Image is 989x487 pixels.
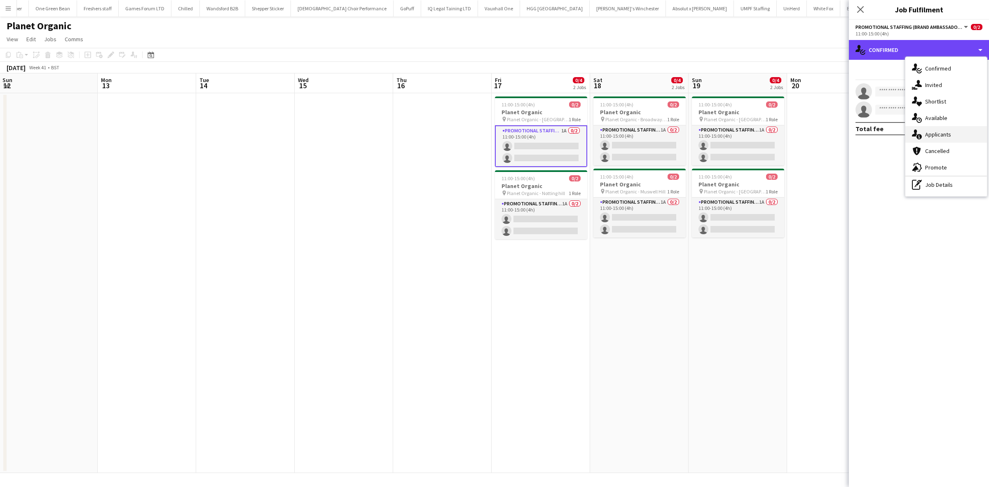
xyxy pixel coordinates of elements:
button: [DEMOGRAPHIC_DATA] Choir Performance [291,0,394,16]
app-card-role: Promotional Staffing (Brand Ambassadors)1A0/211:00-15:00 (4h) [593,198,686,238]
h3: Job Fulfilment [849,4,989,15]
span: 1 Role [667,116,679,122]
button: Freshers staff [77,0,119,16]
button: Vauxhall One [478,0,520,16]
app-job-card: 11:00-15:00 (4h)0/2Planet Organic Planet Organic - [GEOGRAPHIC_DATA]1 RolePromotional Staffing (B... [495,96,587,167]
app-card-role: Promotional Staffing (Brand Ambassadors)1A0/211:00-15:00 (4h) [692,198,784,238]
span: Planet Organic - Broadway Market [605,116,667,122]
span: 18 [592,81,602,90]
span: 15 [297,81,309,90]
span: 0/2 [766,174,778,180]
a: Comms [61,34,87,45]
app-card-role: Promotional Staffing (Brand Ambassadors)1A0/211:00-15:00 (4h) [495,125,587,167]
h3: Planet Organic [593,108,686,116]
span: Wed [298,76,309,84]
button: White Fox [807,0,840,16]
div: Total fee [855,125,884,133]
app-job-card: 11:00-15:00 (4h)0/2Planet Organic Planet Organic - Notting hill1 RolePromotional Staffing (Brand ... [495,170,587,239]
span: Sat [593,76,602,84]
button: IQ Legal Taining LTD [421,0,478,16]
span: 20 [789,81,801,90]
button: Eightone600 [840,0,880,16]
span: Promote [925,164,947,171]
div: 2 Jobs [672,84,684,90]
span: Planet Organic - [GEOGRAPHIC_DATA] [507,116,569,122]
app-card-role: Promotional Staffing (Brand Ambassadors)1A0/211:00-15:00 (4h) [593,125,686,165]
span: 12 [1,81,12,90]
span: 0/4 [770,77,781,83]
span: 0/2 [971,24,982,30]
span: 16 [395,81,407,90]
div: [DATE] [7,64,26,72]
button: GoPuff [394,0,421,16]
span: Available [925,114,947,122]
div: BST [51,64,59,71]
span: 0/4 [671,77,683,83]
span: Mon [790,76,801,84]
button: Promotional Staffing (Brand Ambassadors) [855,24,969,30]
span: Planet Organic - [GEOGRAPHIC_DATA] [704,188,766,195]
h3: Planet Organic [593,181,686,188]
button: [PERSON_NAME]'s Winchester [590,0,666,16]
span: 1 Role [667,188,679,195]
h1: Planet Organic [7,20,71,32]
span: 0/2 [766,101,778,108]
span: Mon [101,76,112,84]
h3: Planet Organic [495,108,587,116]
span: Sun [692,76,702,84]
span: Planet Organic - [GEOGRAPHIC_DATA] [704,116,766,122]
button: Absolut x [PERSON_NAME] [666,0,734,16]
span: 11:00-15:00 (4h) [502,101,535,108]
span: Cancelled [925,147,949,155]
span: 0/2 [569,101,581,108]
span: 19 [691,81,702,90]
button: UMPF Staffing [734,0,777,16]
span: 17 [494,81,502,90]
a: View [3,34,21,45]
app-card-role: Promotional Staffing (Brand Ambassadors)1A0/211:00-15:00 (4h) [692,125,784,165]
span: 11:00-15:00 (4h) [502,175,535,181]
button: One Green Bean [29,0,77,16]
span: Planet Organic - Muswell Hill [605,188,666,195]
div: 2 Jobs [770,84,783,90]
span: Fri [495,76,502,84]
span: Invited [925,81,942,89]
button: HGG [GEOGRAPHIC_DATA] [520,0,590,16]
span: Promotional Staffing (Brand Ambassadors) [855,24,963,30]
app-job-card: 11:00-15:00 (4h)0/2Planet Organic Planet Organic - Broadway Market1 RolePromotional Staffing (Bra... [593,96,686,165]
span: 1 Role [766,116,778,122]
span: 13 [100,81,112,90]
span: 11:00-15:00 (4h) [600,101,633,108]
app-job-card: 11:00-15:00 (4h)0/2Planet Organic Planet Organic - [GEOGRAPHIC_DATA]1 RolePromotional Staffing (B... [692,96,784,165]
span: View [7,35,18,43]
span: Thu [396,76,407,84]
button: Games Forum LTD [119,0,171,16]
button: Wandsford B2B [200,0,245,16]
span: Planet Organic - Notting hill [507,190,565,196]
span: Tue [199,76,209,84]
span: 1 Role [766,188,778,195]
app-job-card: 11:00-15:00 (4h)0/2Planet Organic Planet Organic - Muswell Hill1 RolePromotional Staffing (Brand ... [593,169,686,238]
app-job-card: 11:00-15:00 (4h)0/2Planet Organic Planet Organic - [GEOGRAPHIC_DATA]1 RolePromotional Staffing (B... [692,169,784,238]
span: 0/2 [668,101,679,108]
span: 0/4 [573,77,584,83]
h3: Planet Organic [495,182,587,190]
h3: Planet Organic [692,108,784,116]
div: 2 Jobs [573,84,586,90]
span: 0/2 [569,175,581,181]
a: Jobs [41,34,60,45]
a: Edit [23,34,39,45]
span: 11:00-15:00 (4h) [600,174,633,180]
span: Week 41 [27,64,48,71]
span: 0/2 [668,174,679,180]
span: 11:00-15:00 (4h) [698,174,732,180]
button: Shepper Sticker [245,0,291,16]
button: Chilled [171,0,200,16]
span: 1 Role [569,190,581,196]
h3: Planet Organic [692,181,784,188]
